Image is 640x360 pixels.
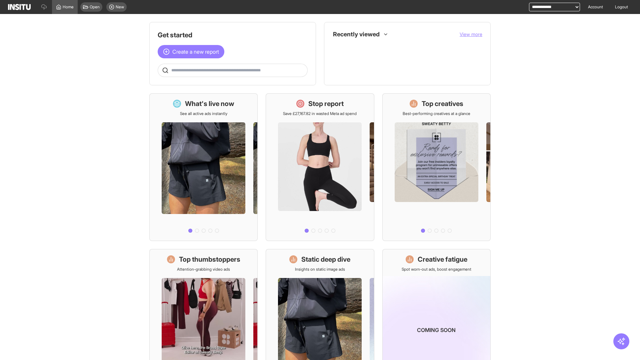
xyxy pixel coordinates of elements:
h1: Static deep dive [301,255,350,264]
a: What's live nowSee all active ads instantly [149,93,258,241]
span: View more [460,31,482,37]
h1: Top creatives [422,99,463,108]
button: View more [460,31,482,38]
span: Home [63,4,74,10]
a: Stop reportSave £27,167.82 in wasted Meta ad spend [266,93,374,241]
h1: What's live now [185,99,234,108]
span: Create a new report [172,48,219,56]
button: Create a new report [158,45,224,58]
span: Open [90,4,100,10]
p: Attention-grabbing video ads [177,267,230,272]
h1: Get started [158,30,308,40]
p: See all active ads instantly [180,111,227,116]
img: Logo [8,4,31,10]
p: Best-performing creatives at a glance [403,111,470,116]
p: Insights on static image ads [295,267,345,272]
h1: Stop report [308,99,344,108]
a: Top creativesBest-performing creatives at a glance [382,93,491,241]
span: New [116,4,124,10]
p: Save £27,167.82 in wasted Meta ad spend [283,111,357,116]
h1: Top thumbstoppers [179,255,240,264]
